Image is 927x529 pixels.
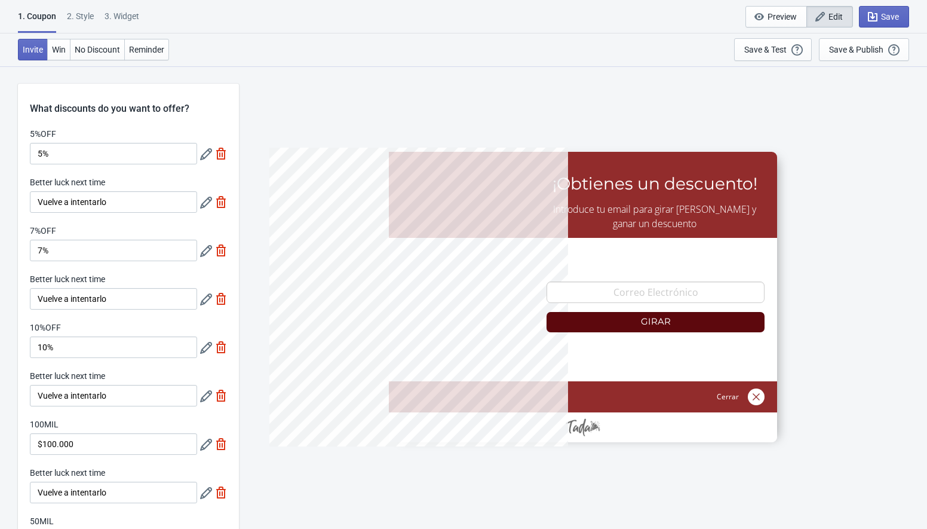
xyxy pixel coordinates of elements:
[105,10,139,31] div: 3. Widget
[828,12,843,22] span: Edit
[30,418,59,430] label: 100MIL
[30,225,56,237] label: 7%OFF
[215,244,227,256] img: delete.svg
[30,467,105,479] label: Better luck next time
[30,176,105,188] label: Better luck next time
[806,6,853,27] button: Edit
[819,38,909,61] button: Save & Publish
[47,39,70,60] button: Win
[215,390,227,402] img: delete.svg
[215,196,227,208] img: delete.svg
[18,10,56,33] div: 1. Coupon
[215,148,227,160] img: delete.svg
[30,515,54,527] label: 50MIL
[30,370,105,382] label: Better luck next time
[881,12,899,22] span: Save
[734,38,812,61] button: Save & Test
[215,438,227,450] img: delete.svg
[18,84,239,116] div: What discounts do you want to offer?
[744,45,787,54] div: Save & Test
[70,39,125,60] button: No Discount
[215,487,227,499] img: delete.svg
[829,45,883,54] div: Save & Publish
[124,39,169,60] button: Reminder
[768,12,797,22] span: Preview
[129,45,164,54] span: Reminder
[30,128,56,140] label: 5%OFF
[215,341,227,353] img: delete.svg
[215,293,227,305] img: delete.svg
[859,6,909,27] button: Save
[18,39,48,60] button: Invite
[52,45,66,54] span: Win
[30,273,105,285] label: Better luck next time
[30,322,61,334] label: 10%OFF
[75,45,120,54] span: No Discount
[23,45,43,54] span: Invite
[67,10,94,31] div: 2 . Style
[745,6,807,27] button: Preview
